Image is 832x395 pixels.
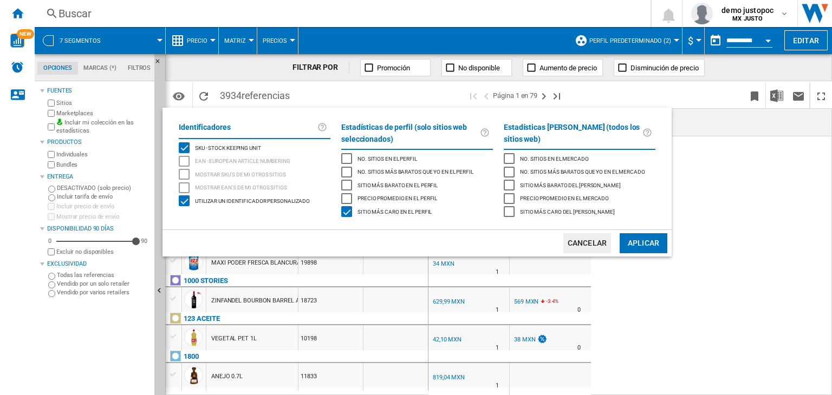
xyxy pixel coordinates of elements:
button: Cancelar [563,233,611,253]
md-checkbox: Mostrar SKU'S de mi otros sitios [179,168,330,181]
span: Sitio más barato del [PERSON_NAME] [520,181,621,188]
span: SKU - Stock Keeping Unit [195,143,261,151]
span: Precio promedio en el perfil [357,194,437,201]
label: Estadísticas [PERSON_NAME] (todos los sitios web) [504,121,642,145]
md-checkbox: No. sitios en el mercado [504,152,655,166]
md-checkbox: No. sitios en el perfil [341,152,493,166]
md-checkbox: Mostrar EAN's de mi otros sitios [179,181,330,195]
span: Sitio más barato en el perfil [357,181,438,188]
md-checkbox: SKU - Stock Keeping Unit [179,141,330,155]
label: Identificadores [179,121,317,134]
md-checkbox: Precio promedio en el mercado [504,192,655,206]
md-checkbox: EAN - European Article Numbering [179,155,330,168]
span: Mostrar EAN's de mi otros sitios [195,183,287,190]
span: Sitio más caro en el perfil [357,207,432,215]
md-checkbox: Sitio más barato en el perfil [341,179,493,192]
button: Aplicar [620,233,667,253]
span: EAN - European Article Numbering [195,156,290,164]
span: Sitio más caro del [PERSON_NAME] [520,207,615,215]
md-checkbox: Precio promedio en el perfil [341,192,493,206]
md-checkbox: No. sitios más baratos que yo en el perfil [341,166,493,179]
span: No. sitios más baratos que yo en el mercado [520,167,645,175]
span: Mostrar SKU'S de mi otros sitios [195,170,286,177]
span: Utilizar un identificador personalizado [195,196,310,204]
span: No. sitios en el perfil [357,154,417,162]
span: Precio promedio en el mercado [520,194,609,201]
label: Estadísticas de perfil (solo sitios web seleccionados) [341,121,480,145]
md-checkbox: Sitio más barato del mercado [504,179,655,192]
md-checkbox: Sitio más caro en el perfil [341,205,493,219]
span: No. sitios más baratos que yo en el perfil [357,167,473,175]
md-checkbox: Sitio más caro del mercado [504,205,655,219]
md-checkbox: Utilizar un identificador personalizado [179,194,330,208]
span: No. sitios en el mercado [520,154,589,162]
md-checkbox: No. sitios más baratos que yo en el mercado [504,166,655,179]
